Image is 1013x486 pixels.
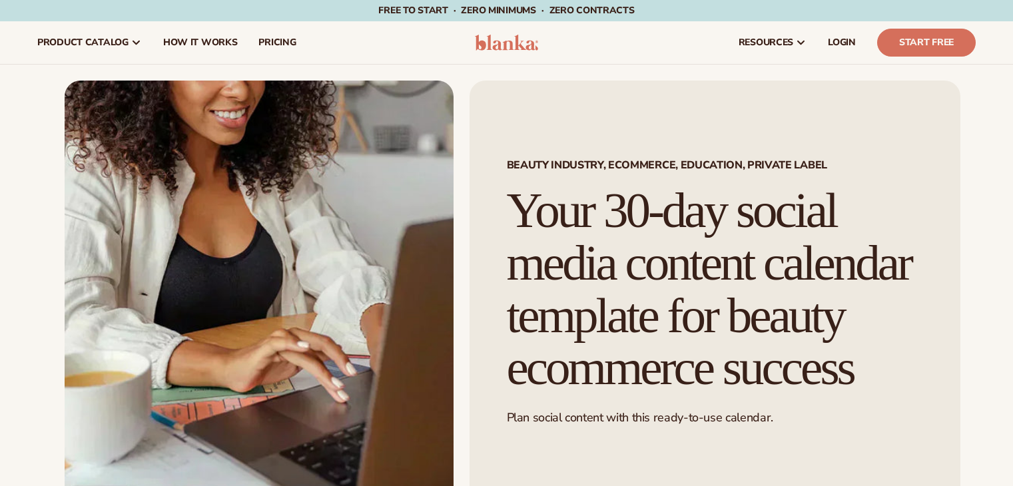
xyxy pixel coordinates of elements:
a: pricing [248,21,306,64]
img: logo [475,35,538,51]
a: LOGIN [817,21,866,64]
span: LOGIN [828,37,856,48]
a: How It Works [153,21,248,64]
span: How It Works [163,37,238,48]
span: pricing [258,37,296,48]
h1: Your 30-day social media content calendar template for beauty ecommerce success [507,184,923,394]
span: Free to start · ZERO minimums · ZERO contracts [378,4,634,17]
span: Beauty Industry, Ecommerce, Education, Private Label [507,160,923,170]
span: product catalog [37,37,129,48]
a: product catalog [27,21,153,64]
span: resources [739,37,793,48]
a: Start Free [877,29,976,57]
a: resources [728,21,817,64]
span: Plan social content with this ready-to-use calendar. [507,409,773,425]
